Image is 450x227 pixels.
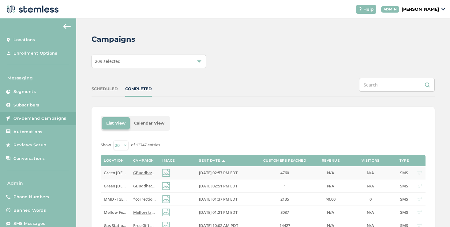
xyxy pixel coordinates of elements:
span: SMS [400,210,408,215]
div: ADMIN [381,6,399,13]
img: icon-arrow-back-accent-c549486e.svg [63,24,71,29]
label: 4760 [257,170,312,175]
span: 209 selected [95,58,121,64]
label: N/A [318,210,343,215]
label: N/A [318,183,343,189]
span: SMS [400,183,408,189]
label: 10/10/2025 01:37 PM EDT [199,197,251,202]
span: On-demand Campaigns [13,115,66,121]
span: Enrollment Options [13,50,57,56]
span: [DATE] 01:21 PM EDT [199,210,238,215]
label: *correction* MMD JC: Come celebrate our 1 year anniversary! 💚 Enjoy a BOGO deals and 20% OFF STOR... [133,197,156,202]
label: Mellow treats are here—no tricks! Grab 3 "treats" & get 30% off, Oct 10–11. Shop now → Reply END ... [133,210,156,215]
span: Mellow Fellow [104,210,131,215]
label: Location [104,159,124,163]
span: [DATE] 01:37 PM EDT [199,196,238,202]
label: GBuddha: BOGO Free all deli zips today! Dont miss out again on fresh new zips! Ferndale store ope... [133,170,156,175]
span: Locations [13,37,35,43]
li: List View [102,117,130,129]
label: Show [101,142,111,148]
label: N/A [349,183,392,189]
label: Revenue [322,159,340,163]
label: N/A [318,170,343,175]
span: SMS [400,196,408,202]
label: $0.00 [318,197,343,202]
label: Type [399,159,409,163]
label: N/A [349,210,392,215]
span: 0 [369,196,372,202]
label: 1 [257,183,312,189]
span: [DATE] 02:57 PM EDT [199,170,238,175]
li: Calendar View [130,117,169,129]
img: icon-img-d887fa0c.svg [162,209,170,216]
label: Visitors [362,159,379,163]
span: N/A [367,183,374,189]
span: 4760 [280,170,289,175]
span: N/A [327,183,334,189]
span: GBuddha: BOGO Free all deli zips [DATE]! Dont miss out again on fresh new zips! Ferndale store op... [133,170,382,175]
label: SMS [398,170,410,175]
span: Help [363,6,374,13]
label: 10/10/2025 02:51 PM EDT [199,183,251,189]
img: icon_down-arrow-small-66adaf34.svg [441,8,445,10]
span: N/A [367,170,374,175]
label: 0 [349,197,392,202]
span: MMD - [GEOGRAPHIC_DATA] [104,196,157,202]
span: 2135 [280,196,289,202]
label: 8037 [257,210,312,215]
span: Reviews Setup [13,142,47,148]
span: GBuddha: BOGO Free all deli zips [DATE]! Dont miss out again on fresh new zips! Ferndale store op... [133,183,382,189]
label: MMD - Jersey City [104,197,127,202]
span: N/A [367,210,374,215]
div: COMPLETED [125,86,152,92]
span: 8037 [280,210,289,215]
label: SMS [398,210,410,215]
img: icon-img-d887fa0c.svg [162,182,170,190]
span: Mellow treats are here—no tricks! Grab 3 "treats" & get 30% off, [DATE]–[DATE]. Shop now → Reply ... [133,210,346,215]
span: Green [DEMOGRAPHIC_DATA] [104,183,160,189]
label: SMS [398,183,410,189]
label: 10/10/2025 01:21 PM EDT [199,210,251,215]
input: Search [359,78,435,92]
div: SCHEDULED [92,86,118,92]
label: of 12747 entries [131,142,160,148]
label: SMS [398,197,410,202]
span: Phone Numbers [13,194,49,200]
span: SMS Messages [13,221,45,227]
span: Subscribers [13,102,39,108]
img: logo-dark-0685b13c.svg [5,3,59,15]
span: Green [DEMOGRAPHIC_DATA] [104,170,160,175]
label: GBuddha: BOGO Free all deli zips today! Dont miss out again on fresh new zips! Ferndale store ope... [133,183,156,189]
label: Image [162,159,175,163]
label: Green Buddha [104,170,127,175]
img: icon-sort-1e1d7615.svg [222,160,225,162]
span: N/A [327,170,334,175]
label: Green Buddha [104,183,127,189]
label: Customers Reached [263,159,306,163]
span: Banned Words [13,207,46,214]
span: [DATE] 02:51 PM EDT [199,183,238,189]
iframe: Chat Widget [419,198,450,227]
span: N/A [327,210,334,215]
label: Campaign [133,159,154,163]
img: icon-img-d887fa0c.svg [162,195,170,203]
span: Segments [13,89,36,95]
img: icon-img-d887fa0c.svg [162,169,170,177]
label: 10/10/2025 02:57 PM EDT [199,170,251,175]
label: N/A [349,170,392,175]
p: [PERSON_NAME] [402,6,439,13]
span: Conversations [13,156,45,162]
span: SMS [400,170,408,175]
span: $0.00 [326,196,336,202]
h2: Campaigns [92,34,135,45]
label: Sent Date [199,159,220,163]
label: Mellow Fellow [104,210,127,215]
img: icon-help-white-03924b79.svg [358,7,362,11]
label: 2135 [257,197,312,202]
span: Automations [13,129,43,135]
span: 1 [284,183,286,189]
